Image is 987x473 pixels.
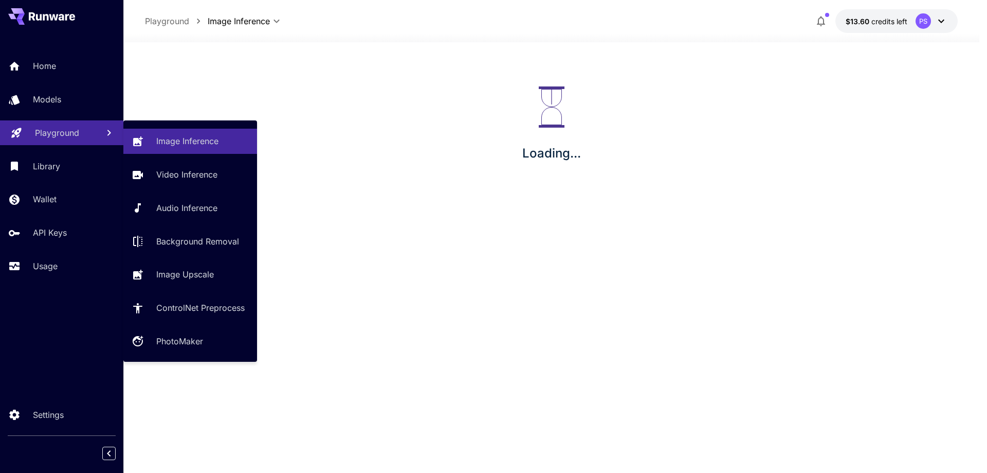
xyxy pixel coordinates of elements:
[123,295,257,321] a: ControlNet Preprocess
[33,226,67,239] p: API Keys
[33,409,64,421] p: Settings
[156,235,239,248] p: Background Removal
[846,17,871,26] span: $13.60
[33,160,60,172] p: Library
[156,302,245,314] p: ControlNet Preprocess
[123,262,257,287] a: Image Upscale
[916,13,931,29] div: PS
[33,193,57,205] p: Wallet
[145,15,189,27] p: Playground
[123,329,257,354] a: PhotoMaker
[123,129,257,154] a: Image Inference
[156,168,217,181] p: Video Inference
[110,444,123,463] div: Collapse sidebar
[835,9,958,33] button: $13.60022
[35,127,79,139] p: Playground
[156,335,203,347] p: PhotoMaker
[156,268,214,281] p: Image Upscale
[156,135,218,147] p: Image Inference
[33,60,56,72] p: Home
[123,162,257,187] a: Video Inference
[871,17,907,26] span: credits left
[102,447,116,460] button: Collapse sidebar
[123,229,257,254] a: Background Removal
[33,93,61,106] p: Models
[522,144,581,163] p: Loading...
[846,16,907,27] div: $13.60022
[33,260,58,272] p: Usage
[123,196,257,221] a: Audio Inference
[145,15,208,27] nav: breadcrumb
[208,15,270,27] span: Image Inference
[156,202,217,214] p: Audio Inference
